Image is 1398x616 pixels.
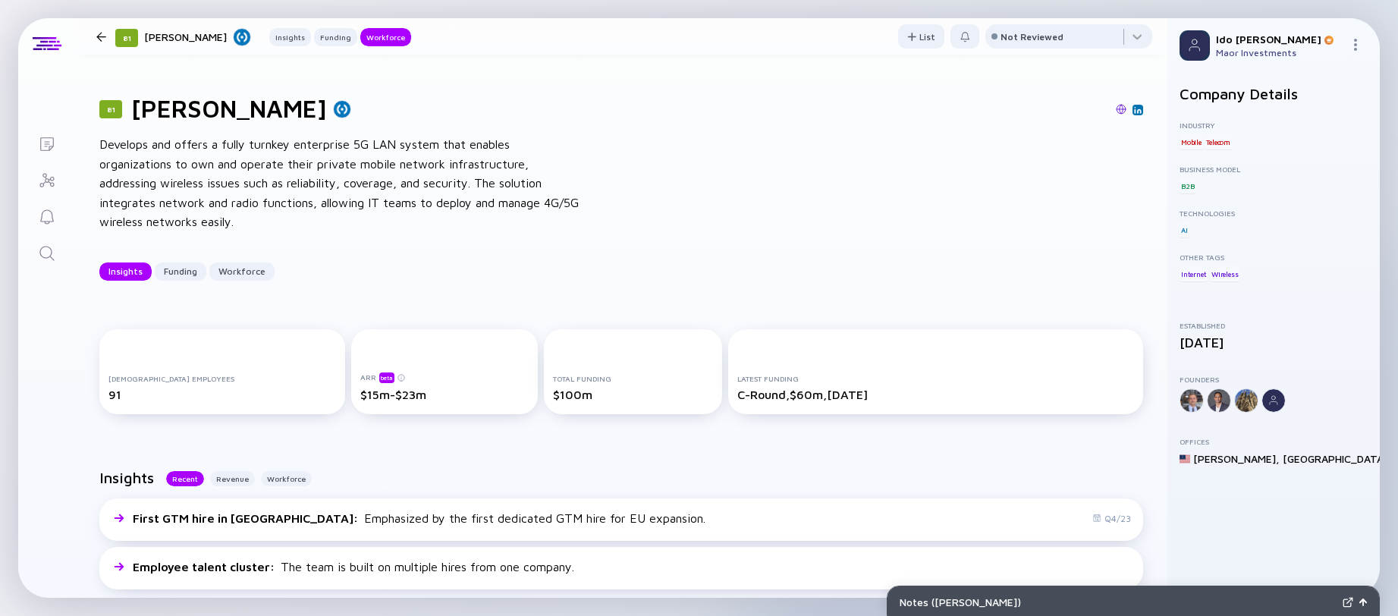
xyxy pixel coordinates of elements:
[1116,104,1126,115] img: Celona Website
[1134,106,1142,114] img: Celona Linkedin Page
[108,388,336,401] div: 91
[1001,31,1063,42] div: Not Reviewed
[1180,454,1190,464] img: United States Flag
[99,100,122,118] div: 81
[155,259,206,283] div: Funding
[360,30,411,45] div: Workforce
[1180,121,1368,130] div: Industry
[18,197,75,234] a: Reminders
[360,388,528,401] div: $15m-$23m
[18,124,75,161] a: Lists
[269,28,311,46] button: Insights
[898,25,944,49] div: List
[1180,375,1368,384] div: Founders
[166,471,204,486] button: Recent
[1283,452,1387,465] div: [GEOGRAPHIC_DATA]
[133,560,574,574] div: The team is built on multiple hires from one company.
[1180,437,1368,446] div: Offices
[360,28,411,46] button: Workforce
[1092,513,1131,524] div: Q4/23
[209,259,275,283] div: Workforce
[1180,222,1189,237] div: AI
[115,29,138,47] div: 81
[737,374,1134,383] div: Latest Funding
[1180,134,1203,149] div: Mobile
[1359,599,1367,606] img: Open Notes
[133,511,705,525] div: Emphasized by the first dedicated GTM hire for EU expansion.
[1180,85,1368,102] h2: Company Details
[1180,253,1368,262] div: Other Tags
[314,30,357,45] div: Funding
[99,259,152,283] div: Insights
[553,374,713,383] div: Total Funding
[898,24,944,49] button: List
[1180,209,1368,218] div: Technologies
[360,372,528,383] div: ARR
[99,469,154,486] h2: Insights
[144,27,251,46] div: [PERSON_NAME]
[314,28,357,46] button: Funding
[18,234,75,270] a: Search
[18,161,75,197] a: Investor Map
[1210,266,1239,281] div: Wireless
[1180,335,1368,350] div: [DATE]
[108,374,336,383] div: [DEMOGRAPHIC_DATA] Employees
[1180,178,1195,193] div: B2B
[209,262,275,281] button: Workforce
[99,135,585,232] div: Develops and offers a fully turnkey enterprise 5G LAN system that enables organizations to own an...
[269,30,311,45] div: Insights
[1343,597,1353,608] img: Expand Notes
[1180,165,1368,174] div: Business Model
[379,372,394,383] div: beta
[133,511,361,525] span: First GTM hire in [GEOGRAPHIC_DATA] :
[553,388,713,401] div: $100m
[1180,266,1208,281] div: Internet
[737,388,1134,401] div: C-Round, $60m, [DATE]
[1180,30,1210,61] img: Profile Picture
[1216,33,1343,46] div: Ido [PERSON_NAME]
[900,596,1337,608] div: Notes ( [PERSON_NAME] )
[210,471,255,486] button: Revenue
[261,471,312,486] button: Workforce
[99,262,152,281] button: Insights
[1193,452,1280,465] div: [PERSON_NAME] ,
[133,560,278,574] span: Employee talent cluster :
[1205,134,1232,149] div: Telecom
[1216,47,1343,58] div: Maor Investments
[1180,321,1368,330] div: Established
[131,94,327,123] h1: [PERSON_NAME]
[155,262,206,281] button: Funding
[1349,39,1362,51] img: Menu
